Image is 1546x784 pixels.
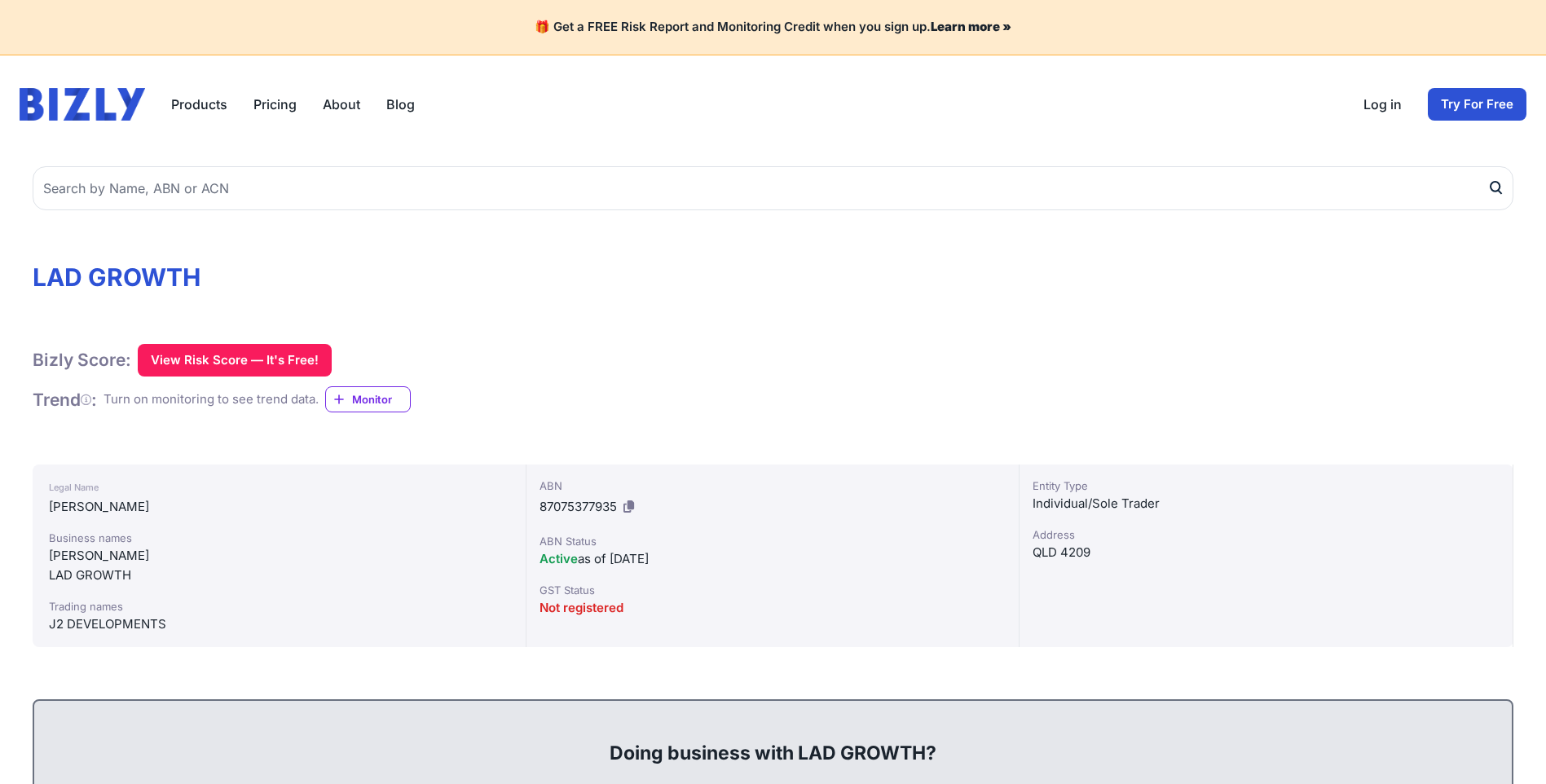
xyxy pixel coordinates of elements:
button: Products [171,95,227,114]
input: Search by Name, ABN or ACN [33,166,1513,210]
a: Log in [1363,95,1402,114]
div: QLD 4209 [1033,543,1500,562]
div: [PERSON_NAME] [49,546,509,566]
span: 87075377935 [540,499,617,514]
div: ABN [540,478,1006,494]
span: Not registered [540,600,623,615]
div: as of [DATE] [540,549,1006,569]
a: Try For Free [1428,88,1526,121]
div: Doing business with LAD GROWTH? [51,714,1495,766]
button: View Risk Score — It's Free! [138,344,332,377]
div: J2 DEVELOPMENTS [49,614,509,634]
div: Individual/Sole Trader [1033,494,1500,513]
div: LAD GROWTH [49,566,509,585]
span: Active [540,551,578,566]
div: Legal Name [49,478,509,497]
div: Address [1033,526,1500,543]
div: GST Status [540,582,1006,598]
a: Monitor [325,386,411,412]
h4: 🎁 Get a FREE Risk Report and Monitoring Credit when you sign up. [20,20,1526,35]
div: Entity Type [1033,478,1500,494]
a: Blog [386,95,415,114]
a: Learn more » [931,19,1011,34]
h1: Trend : [33,389,97,411]
span: Monitor [352,391,410,407]
div: Trading names [49,598,509,614]
h1: LAD GROWTH [33,262,1513,292]
div: [PERSON_NAME] [49,497,509,517]
a: Pricing [253,95,297,114]
div: Business names [49,530,509,546]
a: About [323,95,360,114]
div: ABN Status [540,533,1006,549]
h1: Bizly Score: [33,349,131,371]
div: Turn on monitoring to see trend data. [104,390,319,409]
